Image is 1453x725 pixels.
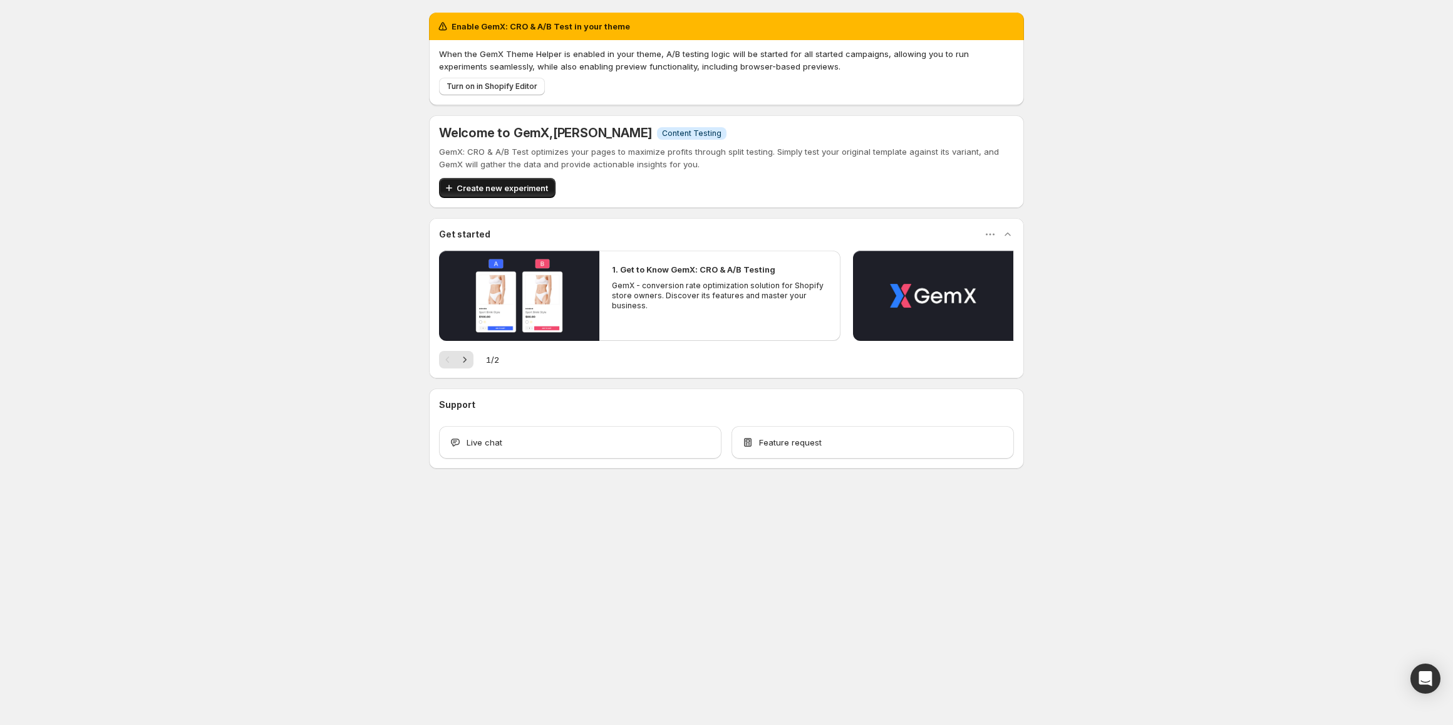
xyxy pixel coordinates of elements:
span: Live chat [467,436,502,449]
p: When the GemX Theme Helper is enabled in your theme, A/B testing logic will be started for all st... [439,48,1014,73]
button: Create new experiment [439,178,556,198]
span: Content Testing [662,128,721,138]
h5: Welcome to GemX [439,125,652,140]
p: GemX: CRO & A/B Test optimizes your pages to maximize profits through split testing. Simply test ... [439,145,1014,170]
span: , [PERSON_NAME] [549,125,652,140]
span: Turn on in Shopify Editor [447,81,537,91]
button: Play video [439,251,599,341]
h2: 1. Get to Know GemX: CRO & A/B Testing [612,263,775,276]
p: GemX - conversion rate optimization solution for Shopify store owners. Discover its features and ... [612,281,827,311]
span: 1 / 2 [486,353,499,366]
h3: Support [439,399,475,411]
nav: Pagination [439,351,473,368]
button: Turn on in Shopify Editor [439,78,545,95]
span: Feature request [759,436,822,449]
span: Create new experiment [457,182,548,194]
h3: Get started [439,228,490,241]
button: Play video [853,251,1013,341]
div: Open Intercom Messenger [1410,664,1440,694]
button: Next [456,351,473,368]
h2: Enable GemX: CRO & A/B Test in your theme [452,20,630,33]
